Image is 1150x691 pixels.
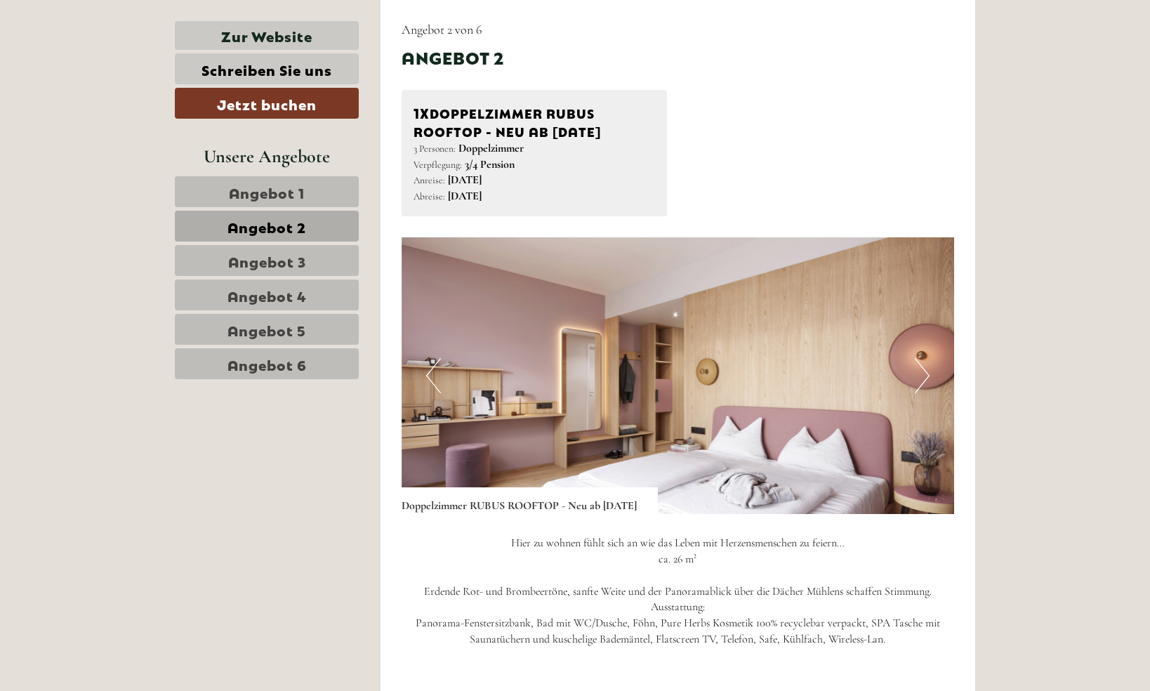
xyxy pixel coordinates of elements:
[175,88,359,119] a: Jetzt buchen
[229,182,305,202] span: Angebot 1
[465,157,515,171] b: 3/4 Pension
[21,41,199,52] div: [GEOGRAPHIC_DATA]
[426,358,441,393] button: Previous
[414,143,456,154] small: 3 Personen:
[455,364,553,395] button: Senden
[414,174,445,186] small: Anreise:
[402,535,955,647] p: Hier zu wohnen fühlt sich an wie das Leben mit Herzensmenschen zu feiern… ca. 26 m² Erdende Rot- ...
[402,45,504,69] div: Angebot 2
[175,53,359,84] a: Schreiben Sie uns
[402,487,658,514] div: Doppelzimmer RUBUS ROOFTOP - Neu ab [DATE]
[11,38,206,81] div: Guten Tag, wie können wir Ihnen helfen?
[402,22,482,37] span: Angebot 2 von 6
[414,102,656,140] div: Doppelzimmer RUBUS ROOFTOP - Neu ab [DATE]
[228,251,306,270] span: Angebot 3
[448,189,482,203] b: [DATE]
[227,320,306,339] span: Angebot 5
[227,216,306,236] span: Angebot 2
[175,21,359,50] a: Zur Website
[414,159,462,171] small: Verpflegung:
[414,102,430,121] b: 1x
[251,11,302,34] div: [DATE]
[21,68,199,78] small: 14:53
[414,190,445,202] small: Abreise:
[402,237,955,514] img: image
[458,141,524,155] b: Doppelzimmer
[227,354,307,374] span: Angebot 6
[915,358,930,393] button: Next
[175,143,359,169] div: Unsere Angebote
[227,285,307,305] span: Angebot 4
[448,173,482,187] b: [DATE]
